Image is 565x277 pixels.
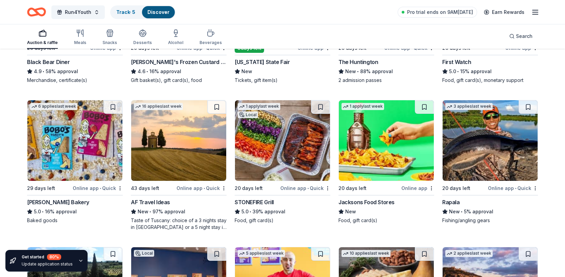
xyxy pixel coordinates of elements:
[131,217,227,231] div: Taste of Tuscany: choice of a 3 nights stay in [GEOGRAPHIC_DATA] or a 5 night stay in [GEOGRAPHIC...
[488,184,538,192] div: Online app Quick
[110,5,175,19] button: Track· 5Discover
[199,26,222,49] button: Beverages
[102,40,117,45] div: Snacks
[74,40,86,45] div: Meals
[442,67,538,76] div: 15% approval
[204,186,205,191] span: •
[504,29,538,43] button: Search
[280,184,330,192] div: Online app Quick
[27,26,58,49] button: Auction & raffle
[176,184,227,192] div: Online app Quick
[138,208,148,216] span: New
[480,6,528,18] a: Earn Rewards
[47,254,61,260] div: 80 %
[443,100,538,181] img: Image for Rapala
[241,208,249,216] span: 5.0
[27,40,58,45] div: Auction & raffle
[398,7,477,18] a: Pro trial ends on 9AM[DATE]
[168,40,183,45] div: Alcohol
[42,209,44,214] span: •
[134,250,154,257] div: Local
[73,184,123,192] div: Online app Quick
[241,67,252,76] span: New
[338,198,395,206] div: Jacksons Food Stores
[131,77,227,84] div: Gift basket(s), gift card(s), food
[457,69,459,74] span: •
[442,198,460,206] div: Rapala
[342,103,384,110] div: 1 apply last week
[51,5,105,19] button: Run4Youth
[238,250,285,257] div: 5 applies last week
[131,58,227,66] div: [PERSON_NAME]'s Frozen Custard & Steakburgers
[131,100,226,181] img: Image for AF Travel Ideas
[235,100,330,224] a: Image for STONEFIRE Grill1 applylast weekLocal20 days leftOnline app•QuickSTONEFIRE Grill5.0•39% ...
[27,208,123,216] div: 16% approval
[27,58,70,66] div: Black Bear Diner
[442,217,538,224] div: Fishing/angling gears
[235,208,330,216] div: 39% approval
[149,209,151,214] span: •
[22,254,73,260] div: Get started
[442,77,538,84] div: Food, gift card(s), monetary support
[338,67,434,76] div: 88% approval
[74,26,86,49] button: Meals
[27,67,123,76] div: 58% approval
[235,58,290,66] div: [US_STATE] State Fair
[516,32,533,40] span: Search
[449,67,456,76] span: 5.0
[338,77,434,84] div: 2 admission passes
[235,217,330,224] div: Food, gift card(s)
[27,198,89,206] div: [PERSON_NAME] Bakery
[250,209,251,214] span: •
[345,67,356,76] span: New
[235,77,330,84] div: Tickets, gift item(s)
[146,69,148,74] span: •
[445,250,493,257] div: 2 applies last week
[407,8,473,16] span: Pro trial ends on 9AM[DATE]
[43,69,44,74] span: •
[27,100,122,181] img: Image for Bobo's Bakery
[131,100,227,231] a: Image for AF Travel Ideas16 applieslast week43 days leftOnline app•QuickAF Travel IdeasNew•97% ap...
[131,208,227,216] div: 97% approval
[102,26,117,49] button: Snacks
[442,184,470,192] div: 20 days left
[116,9,135,15] a: Track· 5
[445,103,493,110] div: 3 applies last week
[27,217,123,224] div: Baked goods
[238,111,258,118] div: Local
[131,67,227,76] div: 16% approval
[442,100,538,224] a: Image for Rapala3 applieslast week20 days leftOnline app•QuickRapalaNew•5% approvalFishing/anglin...
[461,209,463,214] span: •
[401,184,434,192] div: Online app
[27,100,123,224] a: Image for Bobo's Bakery6 applieslast week29 days leftOnline app•Quick[PERSON_NAME] Bakery5.0•16% ...
[199,40,222,45] div: Beverages
[138,67,145,76] span: 4.6
[307,186,309,191] span: •
[411,45,413,51] span: •
[204,45,205,51] span: •
[235,100,330,181] img: Image for STONEFIRE Grill
[338,58,378,66] div: The Huntington
[338,100,434,224] a: Image for Jacksons Food Stores1 applylast week20 days leftOnline appJacksons Food StoresNewFood, ...
[338,217,434,224] div: Food, gift card(s)
[100,186,101,191] span: •
[30,103,77,110] div: 6 applies last week
[345,208,356,216] span: New
[168,26,183,49] button: Alcohol
[442,58,471,66] div: First Watch
[342,250,391,257] div: 10 applies last week
[235,198,274,206] div: STONEFIRE Grill
[65,8,91,16] span: Run4Youth
[449,208,460,216] span: New
[131,184,159,192] div: 43 days left
[442,208,538,216] div: 5% approval
[338,184,367,192] div: 20 days left
[235,184,263,192] div: 20 days left
[147,9,169,15] a: Discover
[27,184,55,192] div: 29 days left
[34,67,42,76] span: 4.9
[134,103,183,110] div: 16 applies last week
[27,77,123,84] div: Merchandise, certificate(s)
[339,100,434,181] img: Image for Jacksons Food Stores
[238,103,280,110] div: 1 apply last week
